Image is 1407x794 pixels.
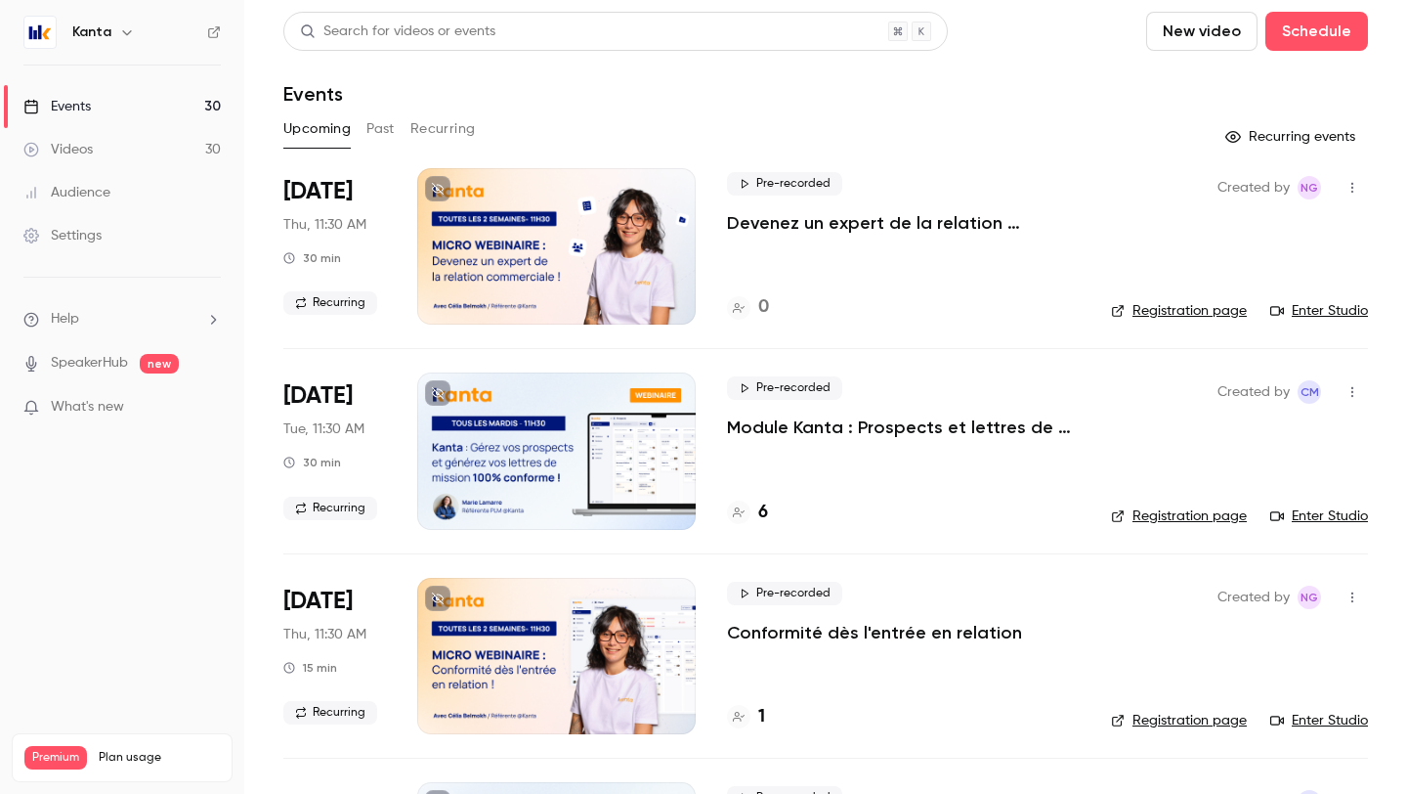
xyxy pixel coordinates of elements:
[727,172,842,196] span: Pre-recorded
[283,701,377,725] span: Recurring
[366,113,395,145] button: Past
[283,373,386,529] div: Sep 16 Tue, 11:30 AM (Europe/Paris)
[1300,586,1318,609] span: NG
[283,113,351,145] button: Upcoming
[727,582,842,605] span: Pre-recorded
[283,82,343,106] h1: Events
[23,97,91,116] div: Events
[727,500,768,526] a: 6
[1146,12,1258,51] button: New video
[1217,586,1290,609] span: Created by
[1300,380,1319,404] span: CM
[1111,507,1247,526] a: Registration page
[283,660,337,676] div: 15 min
[23,183,110,202] div: Audience
[283,291,377,315] span: Recurring
[23,309,221,330] li: help-dropdown-opener
[300,22,495,42] div: Search for videos or events
[51,397,124,418] span: What's new
[1270,711,1368,730] a: Enter Studio
[283,497,377,520] span: Recurring
[1111,301,1247,321] a: Registration page
[1300,176,1318,199] span: NG
[727,211,1080,235] a: Devenez un expert de la relation commerciale !
[1217,176,1290,199] span: Created by
[99,750,220,766] span: Plan usage
[758,704,765,730] h4: 1
[283,419,364,439] span: Tue, 11:30 AM
[283,455,341,470] div: 30 min
[1265,12,1368,51] button: Schedule
[283,176,353,207] span: [DATE]
[727,704,765,730] a: 1
[1216,121,1368,153] button: Recurring events
[197,399,221,417] iframe: Noticeable Trigger
[727,294,769,321] a: 0
[410,113,476,145] button: Recurring
[1298,380,1321,404] span: Charlotte MARTEL
[72,22,111,42] h6: Kanta
[283,168,386,325] div: Sep 11 Thu, 11:30 AM (Europe/Paris)
[283,250,341,266] div: 30 min
[1270,301,1368,321] a: Enter Studio
[727,416,1080,439] a: Module Kanta : Prospects et lettres de mission
[283,586,353,617] span: [DATE]
[1298,176,1321,199] span: Nicolas Guitard
[727,376,842,400] span: Pre-recorded
[51,353,128,374] a: SpeakerHub
[283,625,366,644] span: Thu, 11:30 AM
[51,309,79,330] span: Help
[1270,507,1368,526] a: Enter Studio
[283,380,353,412] span: [DATE]
[23,226,102,245] div: Settings
[1111,711,1247,730] a: Registration page
[24,746,87,770] span: Premium
[1217,380,1290,404] span: Created by
[283,578,386,734] div: Sep 18 Thu, 11:30 AM (Europe/Paris)
[283,215,366,235] span: Thu, 11:30 AM
[727,621,1022,644] a: Conformité dès l'entrée en relation
[140,354,179,374] span: new
[758,294,769,321] h4: 0
[23,140,93,159] div: Videos
[758,500,768,526] h4: 6
[1298,586,1321,609] span: Nicolas Guitard
[24,17,56,48] img: Kanta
